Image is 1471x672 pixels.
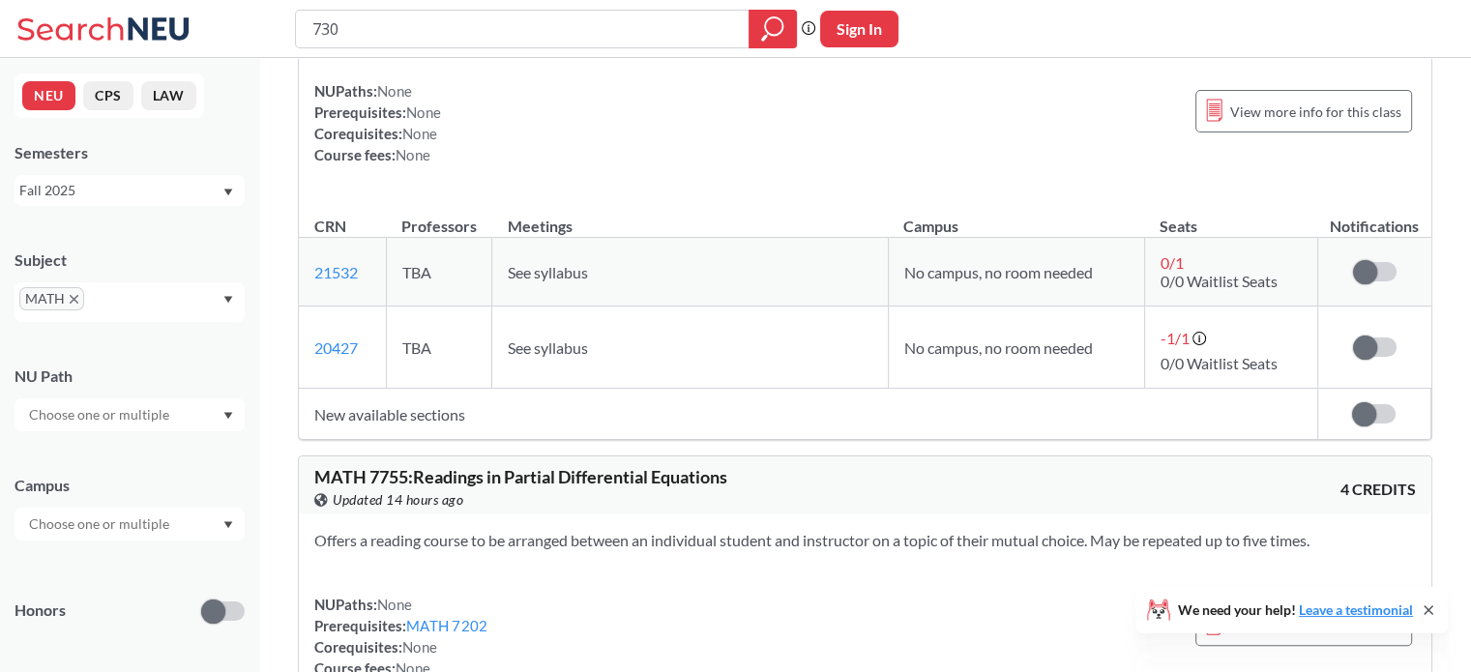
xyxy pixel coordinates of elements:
[141,81,196,110] button: LAW
[223,521,233,529] svg: Dropdown arrow
[402,125,437,142] span: None
[386,238,491,307] td: TBA
[19,287,84,310] span: MATHX to remove pill
[1144,196,1317,238] th: Seats
[377,82,412,100] span: None
[15,249,245,271] div: Subject
[888,307,1144,389] td: No campus, no room needed
[15,599,66,622] p: Honors
[314,80,441,165] div: NUPaths: Prerequisites: Corequisites: Course fees:
[508,338,588,357] span: See syllabus
[310,13,735,45] input: Class, professor, course number, "phrase"
[223,296,233,304] svg: Dropdown arrow
[888,238,1144,307] td: No campus, no room needed
[1317,196,1430,238] th: Notifications
[19,180,221,201] div: Fall 2025
[15,175,245,206] div: Fall 2025Dropdown arrow
[1161,329,1190,347] span: -1 / 1
[1161,272,1278,290] span: 0/0 Waitlist Seats
[820,11,898,47] button: Sign In
[406,103,441,121] span: None
[749,10,797,48] div: magnifying glass
[1299,601,1413,618] a: Leave a testimonial
[1230,100,1401,124] span: View more info for this class
[491,196,888,238] th: Meetings
[15,398,245,431] div: Dropdown arrow
[1340,479,1416,500] span: 4 CREDITS
[223,189,233,196] svg: Dropdown arrow
[314,216,346,237] div: CRN
[15,282,245,322] div: MATHX to remove pillDropdown arrow
[761,15,784,43] svg: magnifying glass
[15,365,245,387] div: NU Path
[386,307,491,389] td: TBA
[1161,253,1184,272] span: 0 / 1
[508,263,588,281] span: See syllabus
[1161,354,1278,372] span: 0/0 Waitlist Seats
[314,466,727,487] span: MATH 7755 : Readings in Partial Differential Equations
[22,81,75,110] button: NEU
[406,617,487,634] a: MATH 7202
[19,512,182,536] input: Choose one or multiple
[888,196,1144,238] th: Campus
[314,530,1416,551] section: Offers a reading course to be arranged between an individual student and instructor on a topic of...
[15,508,245,541] div: Dropdown arrow
[83,81,133,110] button: CPS
[377,596,412,613] span: None
[1178,603,1413,617] span: We need your help!
[333,489,463,511] span: Updated 14 hours ago
[314,338,358,357] a: 20427
[15,142,245,163] div: Semesters
[396,146,430,163] span: None
[314,263,358,281] a: 21532
[19,403,182,426] input: Choose one or multiple
[402,638,437,656] span: None
[70,295,78,304] svg: X to remove pill
[386,196,491,238] th: Professors
[15,475,245,496] div: Campus
[299,389,1317,440] td: New available sections
[223,412,233,420] svg: Dropdown arrow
